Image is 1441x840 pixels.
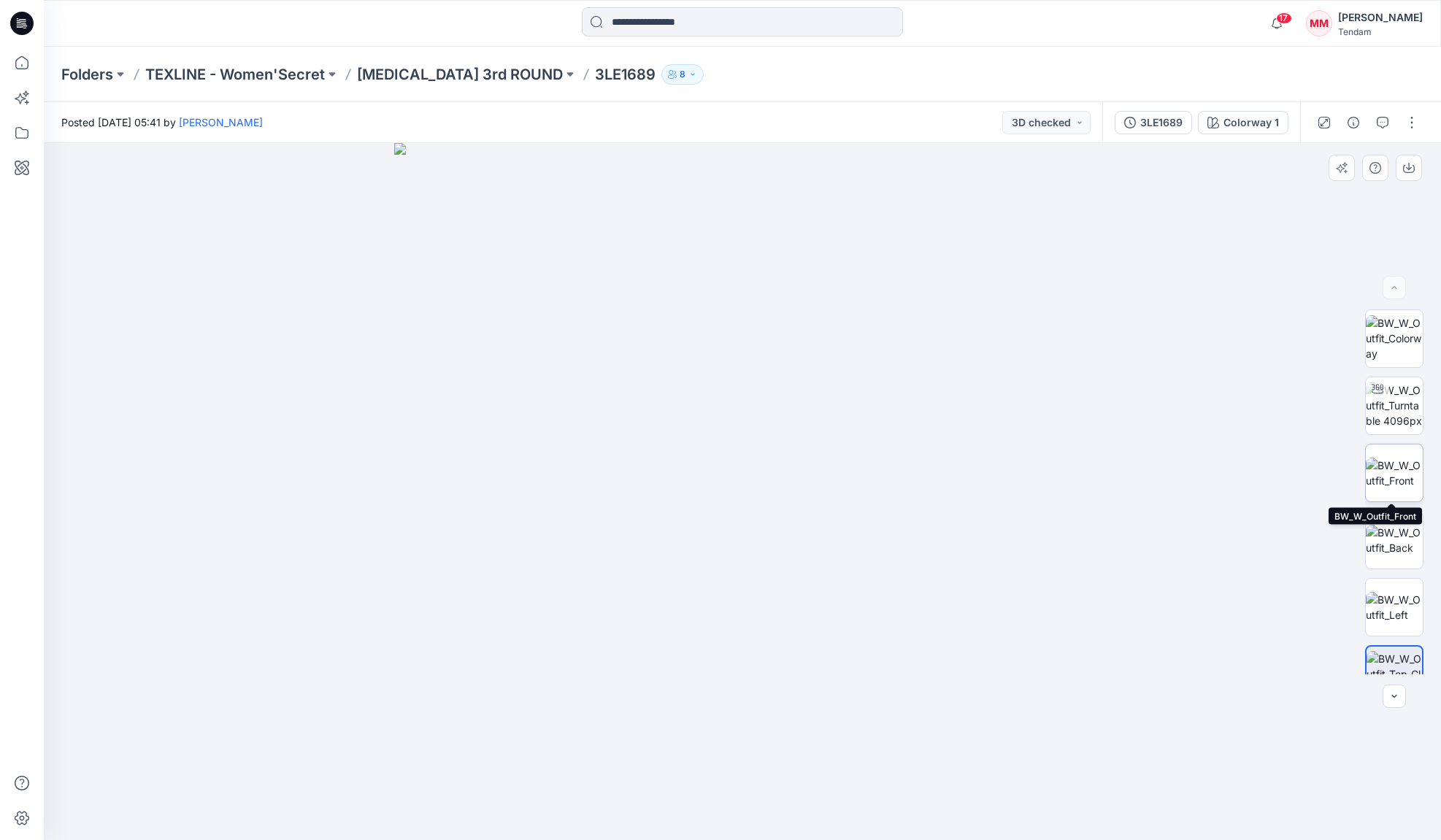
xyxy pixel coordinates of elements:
img: BW_W_Outfit_Turntable 4096px [1366,382,1423,428]
a: [PERSON_NAME] [179,116,263,128]
a: Folders [61,64,113,85]
div: Tendam [1338,26,1423,37]
div: [PERSON_NAME] [1338,9,1423,26]
div: 3LE1689 [1140,115,1183,131]
p: 8 [680,66,685,82]
button: 3LE1689 [1115,111,1192,134]
a: TEXLINE - Women'Secret [145,64,325,85]
button: Colorway 1 [1198,111,1288,134]
img: BW_W_Outfit_Top_CloseUp [1367,651,1422,697]
p: 3LE1689 [595,64,656,85]
img: BW_W_Outfit_Back [1366,525,1423,555]
span: Posted [DATE] 05:41 by [61,115,263,130]
a: [MEDICAL_DATA] 3rd ROUND [357,64,563,85]
img: BW_W_Outfit_Colorway [1366,315,1423,361]
button: 8 [661,64,704,85]
img: eyJhbGciOiJIUzI1NiIsImtpZCI6IjAiLCJzbHQiOiJzZXMiLCJ0eXAiOiJKV1QifQ.eyJkYXRhIjp7InR5cGUiOiJzdG9yYW... [394,143,1091,840]
button: Details [1342,111,1365,134]
span: 17 [1276,12,1292,24]
div: MM [1306,10,1332,36]
img: BW_W_Outfit_Left [1366,592,1423,623]
img: BW_W_Outfit_Front [1366,458,1423,488]
div: Colorway 1 [1223,115,1279,131]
